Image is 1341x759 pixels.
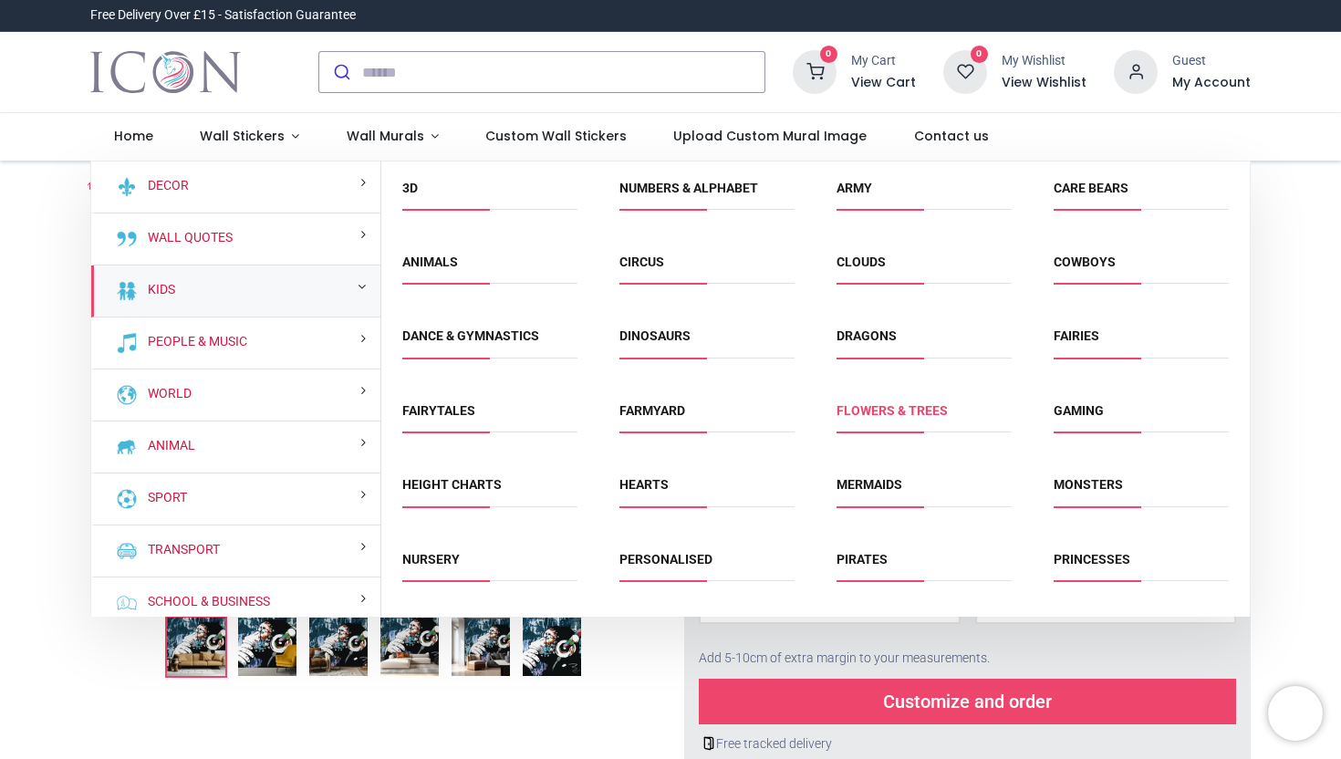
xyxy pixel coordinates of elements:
[837,551,1012,581] span: Pirates
[402,402,577,432] span: Fairytales
[1054,551,1229,581] span: Princesses
[699,639,1236,679] div: Add 5-10cm of extra margin to your measurements.
[1002,52,1086,70] div: My Wishlist
[619,403,685,418] a: Farmyard
[402,181,418,195] a: 3D
[402,328,577,358] span: Dance & Gymnastics
[1054,255,1116,269] a: Cowboys
[523,618,581,676] img: WS-73066-06
[140,489,187,507] a: Sport
[140,541,220,559] a: Transport
[452,618,510,676] img: WS-73066-05
[200,127,285,145] span: Wall Stickers
[837,402,1012,432] span: Flowers & Trees
[485,127,627,145] span: Custom Wall Stickers
[837,477,902,492] a: Mermaids
[309,618,368,676] img: WS-73066-03
[1054,181,1128,195] a: Care Bears
[140,385,192,403] a: World
[1002,74,1086,92] a: View Wishlist
[1054,180,1229,210] span: Care Bears
[402,477,502,492] a: Height Charts
[943,64,987,78] a: 0
[1054,328,1229,358] span: Fairies
[116,488,138,510] img: Sport
[1172,52,1251,70] div: Guest
[837,254,1012,284] span: Clouds
[837,181,872,195] a: Army
[673,127,867,145] span: Upload Custom Mural Image
[619,476,795,506] span: Hearts
[619,328,795,358] span: Dinosaurs
[820,46,837,63] sup: 0
[402,180,577,210] span: 3D
[619,477,669,492] a: Hearts
[1054,403,1104,418] a: Gaming
[1054,476,1229,506] span: Monsters
[619,552,712,567] a: Personalised
[116,384,138,406] img: World
[140,229,233,247] a: Wall Quotes
[837,476,1012,506] span: Mermaids
[837,328,897,343] a: Dragons
[114,127,153,145] span: Home
[837,403,948,418] a: Flowers & Trees
[914,127,989,145] span: Contact us
[619,255,664,269] a: Circus
[116,280,138,302] img: Kids
[380,618,439,676] img: WS-73066-04
[1268,686,1323,741] iframe: Brevo live chat
[140,593,270,611] a: School & Business
[90,47,241,98] img: Icon Wall Stickers
[1054,477,1123,492] a: Monsters
[619,402,795,432] span: Farmyard
[1054,254,1229,284] span: Cowboys
[116,592,138,614] img: School & Business
[1054,552,1130,567] a: Princesses
[699,735,1236,754] div: Free tracked delivery
[1172,74,1251,92] a: My Account
[837,328,1012,358] span: Dragons
[323,113,463,161] a: Wall Murals
[1054,402,1229,432] span: Gaming
[176,113,323,161] a: Wall Stickers
[140,281,175,299] a: Kids
[347,127,424,145] span: Wall Murals
[837,552,888,567] a: Pirates
[319,52,362,92] button: Submit
[851,52,916,70] div: My Cart
[140,177,189,195] a: Decor
[837,180,1012,210] span: Army
[619,254,795,284] span: Circus
[619,551,795,581] span: Personalised
[619,180,795,210] span: Numbers & Alphabet
[619,328,691,343] a: Dinosaurs
[238,618,296,676] img: WS-73066-02
[402,254,577,284] span: Animals
[402,551,577,581] span: Nursery
[116,176,138,198] img: Decor
[116,436,138,458] img: Animal
[402,476,577,506] span: Height Charts
[140,333,247,351] a: People & Music
[402,552,460,567] a: Nursery
[167,618,225,676] img: Ripped Paper Thinking Monkey Banksy Wall Mural Wallpaper
[699,679,1236,724] div: Customize and order
[837,255,886,269] a: Clouds
[140,437,195,455] a: Animal
[619,181,758,195] a: Numbers & Alphabet
[851,74,916,92] a: View Cart
[116,332,138,354] img: People & Music
[793,64,837,78] a: 0
[402,328,539,343] a: Dance & Gymnastics
[90,6,356,25] div: Free Delivery Over £15 - Satisfaction Guarantee
[402,255,458,269] a: Animals
[116,540,138,562] img: Transport
[1054,328,1099,343] a: Fairies
[90,47,241,98] a: Logo of Icon Wall Stickers
[868,6,1251,25] iframe: Customer reviews powered by Trustpilot
[971,46,988,63] sup: 0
